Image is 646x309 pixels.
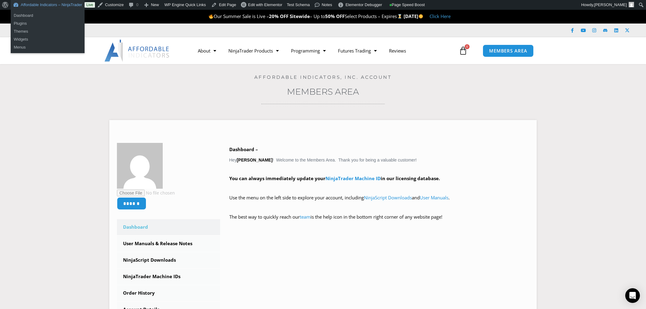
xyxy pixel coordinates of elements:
img: 🌞 [419,14,423,19]
iframe: Customer reviews powered by Trustpilot [91,27,182,33]
a: Futures Trading [332,44,383,58]
a: Click Here [430,13,451,19]
a: NinjaTrader Products [222,44,285,58]
span: Edit with Elementor [248,2,282,7]
img: LogoAI | Affordable Indicators – NinjaTrader [104,40,170,62]
a: Plugins [11,20,85,27]
span: MEMBERS AREA [489,49,527,53]
strong: Sitewide [290,13,310,19]
a: Programming [285,44,332,58]
a: Live [85,2,95,8]
a: Members Area [287,86,359,97]
strong: [DATE] [404,13,423,19]
p: Use the menu on the left side to explore your account, including and . [229,194,529,211]
strong: You can always immediately update your in our licensing database. [229,175,440,181]
img: f001ef26cfeba832032fa05eb7a51d5e134d8c0795fe1447f1a4c4a3fd7a8bf6 [117,143,163,189]
strong: 20% OFF [269,13,289,19]
a: Themes [11,27,85,35]
a: NinjaScript Downloads [117,252,220,268]
a: User Manuals & Release Notes [117,236,220,252]
div: Hey ! Welcome to the Members Area. Thank you for being a valuable customer! [229,145,529,230]
img: ⌛ [397,14,402,19]
a: Dashboard [11,12,85,20]
a: MEMBERS AREA [483,45,534,57]
a: Widgets [11,35,85,43]
span: 0 [465,44,470,49]
a: NinjaTrader Machine ID [325,175,381,181]
a: Order History [117,285,220,301]
a: NinjaTrader Machine IDs [117,269,220,285]
a: Affordable Indicators, Inc. Account [254,74,392,80]
ul: Affordable Indicators – NinjaTrader [11,26,85,53]
ul: Affordable Indicators – NinjaTrader [11,10,85,29]
nav: Menu [192,44,457,58]
div: Open Intercom Messenger [625,288,640,303]
a: Reviews [383,44,412,58]
a: Menus [11,43,85,51]
span: [PERSON_NAME] [594,2,627,7]
p: The best way to quickly reach our is the help icon in the bottom right corner of any website page! [229,213,529,230]
a: Dashboard [117,219,220,235]
a: User Manuals [420,194,448,201]
a: 0 [450,42,477,60]
strong: [PERSON_NAME] [237,158,272,162]
strong: 50% OFF [325,13,345,19]
a: team [300,214,310,220]
a: About [192,44,222,58]
span: Our Summer Sale is Live – – Up to Select Products – Expires [209,13,403,19]
b: Dashboard – [229,146,258,152]
a: NinjaScript Downloads [364,194,412,201]
img: 🔥 [209,14,213,19]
